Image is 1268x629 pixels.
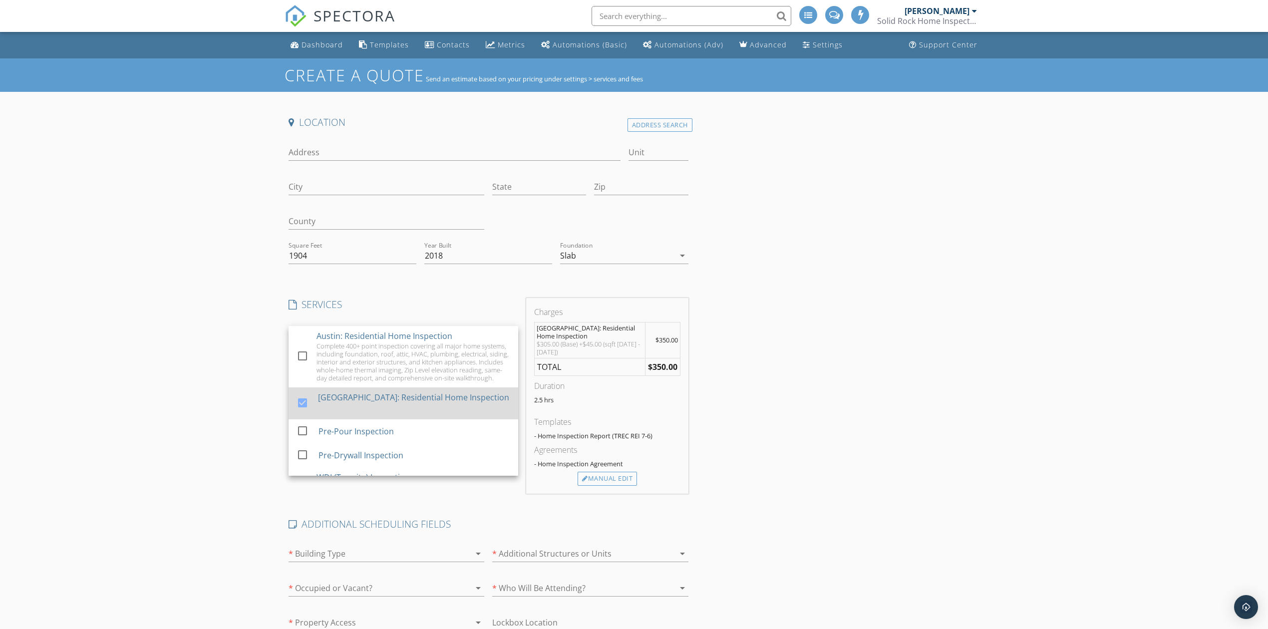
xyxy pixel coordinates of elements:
[676,582,688,594] i: arrow_drop_down
[813,40,843,49] div: Settings
[560,251,576,260] div: Slab
[537,36,631,54] a: Automations (Basic)
[482,36,529,54] a: Metrics
[534,444,680,456] div: Agreements
[287,36,347,54] a: Dashboard
[498,40,525,49] div: Metrics
[799,36,847,54] a: Settings
[285,13,395,34] a: SPECTORA
[676,548,688,560] i: arrow_drop_down
[426,74,643,83] span: Send an estimate based on your pricing under settings > services and fees
[302,40,343,49] div: Dashboard
[535,358,645,376] td: TOTAL
[472,548,484,560] i: arrow_drop_down
[289,518,688,531] h4: ADDITIONAL SCHEDULING FIELDS
[537,340,643,356] div: $305.00 (Base) +$45.00 (sqft [DATE] - [DATE])
[314,5,395,26] span: SPECTORA
[1234,595,1258,619] div: Open Intercom Messenger
[654,40,723,49] div: Automations (Adv)
[578,472,637,486] div: Manual Edit
[905,36,981,54] a: Support Center
[877,16,977,26] div: Solid Rock Home Inspections
[628,118,692,132] div: Address Search
[534,396,680,404] p: 2.5 hrs
[735,36,791,54] a: Advanced
[318,425,394,437] div: Pre-Pour Inspection
[289,298,518,311] h4: SERVICES
[437,40,470,49] div: Contacts
[919,40,977,49] div: Support Center
[534,380,680,392] div: Duration
[421,36,474,54] a: Contacts
[553,40,627,49] div: Automations (Basic)
[285,5,307,27] img: The Best Home Inspection Software - Spectora
[639,36,727,54] a: Automations (Advanced)
[534,460,680,468] div: - Home Inspection Agreement
[534,416,680,428] div: Templates
[317,342,510,382] div: Complete 400+ point inspection covering all major home systems, including foundation, roof, attic...
[655,335,678,344] span: $350.00
[289,116,688,129] h4: Location
[318,391,509,403] div: [GEOGRAPHIC_DATA]: Residential Home Inspection
[750,40,787,49] div: Advanced
[472,582,484,594] i: arrow_drop_down
[317,471,410,483] div: WDI (Termite) Inspection
[317,330,452,342] div: Austin: Residential Home Inspection
[534,306,680,318] div: Charges
[905,6,969,16] div: [PERSON_NAME]
[537,324,643,340] div: [GEOGRAPHIC_DATA]: Residential Home Inspection
[370,40,409,49] div: Templates
[648,361,677,372] strong: $350.00
[318,449,403,461] div: Pre-Drywall Inspection
[285,64,424,86] h1: Create a Quote
[676,250,688,262] i: arrow_drop_down
[472,617,484,629] i: arrow_drop_down
[534,432,680,440] div: - Home Inspection Report (TREC REI 7-6)
[592,6,791,26] input: Search everything...
[355,36,413,54] a: Templates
